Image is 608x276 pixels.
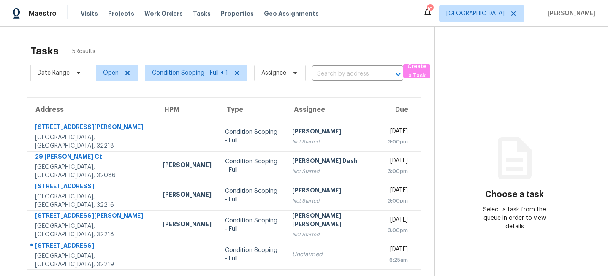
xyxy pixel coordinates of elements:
button: Create a Task [403,64,430,78]
span: 5 Results [72,47,95,56]
div: Not Started [292,138,374,146]
div: 3:00pm [388,197,408,205]
span: Projects [108,9,134,18]
div: Condition Scoping - Full [225,216,278,233]
div: [PERSON_NAME] [163,220,212,230]
div: Condition Scoping - Full [225,157,278,174]
div: [PERSON_NAME] Dash [292,157,374,167]
span: Date Range [38,69,70,77]
div: [PERSON_NAME] [PERSON_NAME] [292,211,374,230]
div: Condition Scoping - Full [225,246,278,263]
span: Create a Task [407,62,426,81]
div: 3:00pm [388,226,408,235]
div: [PERSON_NAME] [292,127,374,138]
span: Condition Scoping - Full + 1 [152,69,228,77]
div: Condition Scoping - Full [225,187,278,204]
span: [PERSON_NAME] [544,9,595,18]
div: [DATE] [388,157,408,167]
div: Not Started [292,167,374,176]
h2: Tasks [30,47,59,55]
th: Assignee [285,98,381,122]
button: Open [392,68,404,80]
div: Unclaimed [292,250,374,259]
div: [PERSON_NAME] [292,186,374,197]
div: [DATE] [388,216,408,226]
div: 6:25am [388,256,408,264]
div: [STREET_ADDRESS] [35,241,149,252]
div: 10 [427,5,433,14]
div: 29 [PERSON_NAME] Ct [35,152,149,163]
div: [DATE] [388,127,408,138]
div: Not Started [292,230,374,239]
h3: Choose a task [485,190,544,199]
th: Type [218,98,285,122]
th: Address [27,98,156,122]
th: HPM [156,98,218,122]
div: [GEOGRAPHIC_DATA], [GEOGRAPHIC_DATA], 32086 [35,163,149,180]
span: Visits [81,9,98,18]
div: [STREET_ADDRESS] [35,182,149,192]
div: [GEOGRAPHIC_DATA], [GEOGRAPHIC_DATA], 32218 [35,222,149,239]
div: [DATE] [388,245,408,256]
input: Search by address [312,68,380,81]
div: Condition Scoping - Full [225,128,278,145]
div: Not Started [292,197,374,205]
span: Maestro [29,9,57,18]
div: [STREET_ADDRESS][PERSON_NAME] [35,211,149,222]
div: [PERSON_NAME] [163,190,212,201]
span: Open [103,69,119,77]
div: [DATE] [388,186,408,197]
span: Geo Assignments [264,9,319,18]
div: [STREET_ADDRESS][PERSON_NAME] [35,123,149,133]
div: [GEOGRAPHIC_DATA], [GEOGRAPHIC_DATA], 32218 [35,133,149,150]
th: Due [381,98,421,122]
span: Assignee [261,69,286,77]
div: [PERSON_NAME] [163,161,212,171]
span: [GEOGRAPHIC_DATA] [446,9,505,18]
span: Work Orders [144,9,183,18]
div: [GEOGRAPHIC_DATA], [GEOGRAPHIC_DATA], 32216 [35,192,149,209]
div: [GEOGRAPHIC_DATA], [GEOGRAPHIC_DATA], 32219 [35,252,149,269]
span: Tasks [193,11,211,16]
div: 3:00pm [388,138,408,146]
div: Select a task from the queue in order to view details [475,206,554,231]
span: Properties [221,9,254,18]
div: 3:00pm [388,167,408,176]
